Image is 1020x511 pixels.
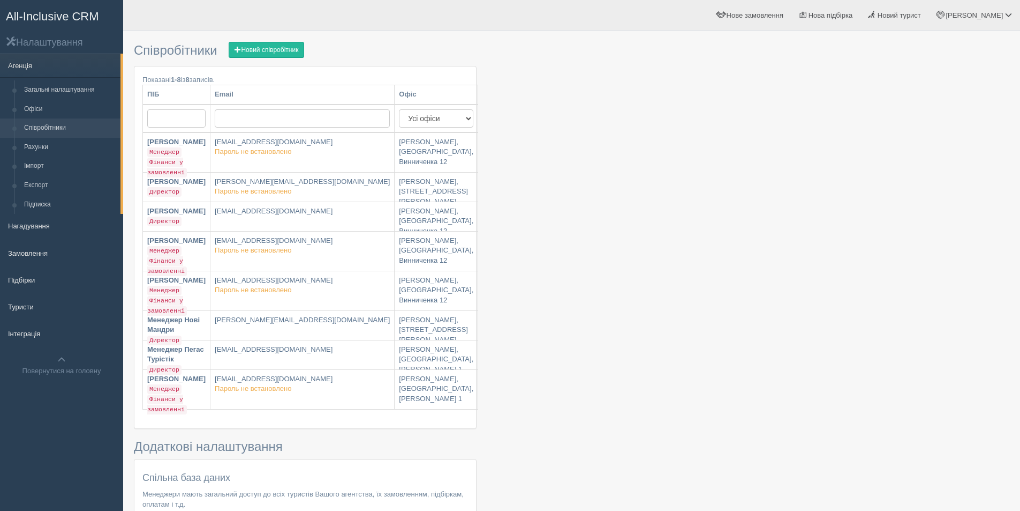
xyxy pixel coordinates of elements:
code: Директор [147,365,182,375]
code: Менеджер [147,147,182,157]
code: Фінанси у замовленні [147,158,187,177]
code: Менеджер [147,384,182,394]
a: [PERSON_NAME], [STREET_ADDRESS][PERSON_NAME] [395,173,478,202]
a: [EMAIL_ADDRESS][DOMAIN_NAME] Пароль не встановлено [210,370,394,409]
b: [PERSON_NAME] [147,207,206,215]
span: Пароль не встановлено [215,246,291,254]
b: 1-8 [171,76,181,84]
a: All-Inclusive CRM [1,1,123,30]
b: Менеджер Нові Мандри [147,316,200,334]
span: Нове замовлення [727,11,783,19]
span: Нова підбірка [809,11,853,19]
a: [PERSON_NAME] Менеджер Фінанси у замовленні [143,370,210,409]
a: [PERSON_NAME][EMAIL_ADDRESS][DOMAIN_NAME] Пароль не встановлено [210,173,394,202]
span: Пароль не встановлено [215,286,291,294]
a: Імпорт [19,157,120,176]
b: [PERSON_NAME] [147,138,206,146]
code: Директор [147,217,182,226]
b: [PERSON_NAME] [147,276,206,284]
a: [EMAIL_ADDRESS][DOMAIN_NAME] Пароль не встановлено [210,232,394,271]
span: Співробітники [134,43,217,57]
h4: Спільна база даних [142,473,468,484]
a: [PERSON_NAME] Менеджер Фінанси у замовленні [143,271,210,310]
a: [EMAIL_ADDRESS][DOMAIN_NAME] Пароль не встановлено [210,133,394,172]
p: Менеджери мають загальний доступ до всіх туристів Вашого агентства, їх замовленням, підбіркам, оп... [142,489,468,509]
span: All-Inclusive CRM [6,10,99,23]
div: Показані із записів. [142,75,468,85]
a: Загальні налаштування [19,80,120,100]
a: [PERSON_NAME], [STREET_ADDRESS][PERSON_NAME] [395,311,478,340]
code: Фінанси у замовленні [147,395,187,414]
span: Новий турист [878,11,921,19]
code: Директор [147,187,182,197]
a: [PERSON_NAME] Менеджер Фінанси у замовленні [143,133,210,172]
a: Менеджер Нові Мандри Директор [143,311,210,340]
b: [PERSON_NAME] [147,177,206,186]
span: Пароль не встановлено [215,384,291,392]
th: ПІБ [143,85,210,105]
a: [EMAIL_ADDRESS][DOMAIN_NAME] [210,202,394,231]
span: Пароль не встановлено [215,147,291,155]
b: [PERSON_NAME] [147,236,206,245]
th: Email [210,85,395,105]
a: [PERSON_NAME], [GEOGRAPHIC_DATA], [PERSON_NAME] 1 [395,370,478,409]
a: [PERSON_NAME] Менеджер Фінанси у замовленні [143,232,210,271]
code: Менеджер [147,246,182,256]
a: Офіси [19,100,120,119]
th: Офіс [395,85,478,105]
code: Менеджер [147,286,182,295]
a: [PERSON_NAME], [GEOGRAPHIC_DATA], Винниченка 12 [395,202,478,231]
span: Пароль не встановлено [215,187,291,195]
a: [PERSON_NAME], [GEOGRAPHIC_DATA], Винниченка 12 [395,133,478,172]
a: [PERSON_NAME][EMAIL_ADDRESS][DOMAIN_NAME] [210,311,394,340]
a: [PERSON_NAME] Директор [143,202,210,231]
a: [PERSON_NAME] Директор [143,173,210,202]
b: Менеджер Пегас Турістік [147,345,204,364]
a: [PERSON_NAME], [GEOGRAPHIC_DATA], [PERSON_NAME] 1 [395,340,478,369]
a: Новий співробітник [229,42,304,58]
code: Фінанси у замовленні [147,256,187,276]
b: [PERSON_NAME] [147,375,206,383]
a: Рахунки [19,138,120,157]
a: Співробітники [19,119,120,138]
a: Підписка [19,195,120,214]
a: Експорт [19,176,120,195]
span: [PERSON_NAME] [946,11,1003,19]
a: [PERSON_NAME], [GEOGRAPHIC_DATA], Винниченка 12 [395,271,478,310]
code: Директор [147,336,182,345]
a: [PERSON_NAME], [GEOGRAPHIC_DATA], Винниченка 12 [395,232,478,271]
a: [EMAIL_ADDRESS][DOMAIN_NAME] [210,340,394,369]
h3: Додаткові налаштування [134,440,477,454]
a: Менеджер Пегас Турістік Директор [143,340,210,369]
code: Фінанси у замовленні [147,296,187,316]
b: 8 [186,76,190,84]
a: [EMAIL_ADDRESS][DOMAIN_NAME] Пароль не встановлено [210,271,394,310]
